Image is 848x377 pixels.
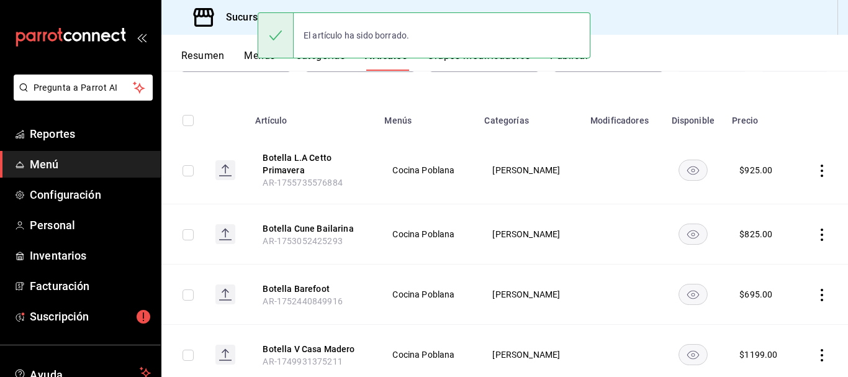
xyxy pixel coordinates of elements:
span: [PERSON_NAME] [492,350,567,359]
th: Modificadores [583,97,662,137]
button: actions [816,165,828,177]
button: edit-product-location [263,152,362,176]
button: Pregunta a Parrot AI [14,75,153,101]
span: Facturación [30,278,151,294]
div: $ 1199.00 [739,348,777,361]
span: Cocina Poblana [392,350,461,359]
span: [PERSON_NAME] [492,230,567,238]
button: actions [816,229,828,241]
button: edit-product-location [263,343,362,355]
th: Artículo [248,97,377,137]
span: Reportes [30,125,151,142]
button: open_drawer_menu [137,32,147,42]
span: Suscripción [30,308,151,325]
div: $ 825.00 [739,228,772,240]
button: actions [816,289,828,301]
span: Inventarios [30,247,151,264]
th: Precio [724,97,797,137]
span: [PERSON_NAME] [492,166,567,175]
button: availability-product [679,344,708,365]
div: $ 695.00 [739,288,772,301]
span: AR-1752440849916 [263,296,342,306]
div: El artículo ha sido borrado. [294,22,419,49]
span: Cocina Poblana [392,166,461,175]
h3: Sucursal: Angelopolitano (CDMX) [216,10,377,25]
button: actions [816,349,828,361]
span: AR-1755735576884 [263,178,342,188]
button: availability-product [679,224,708,245]
button: edit-product-location [263,222,362,235]
button: availability-product [679,160,708,181]
button: edit-product-location [263,283,362,295]
span: AR-1749931375211 [263,357,342,366]
span: Cocina Poblana [392,230,461,238]
span: Personal [30,217,151,234]
a: Pregunta a Parrot AI [9,90,153,103]
th: Disponible [661,97,724,137]
button: Menús [244,50,275,71]
button: Resumen [181,50,224,71]
span: Cocina Poblana [392,290,461,299]
th: Categorías [477,97,582,137]
button: availability-product [679,284,708,305]
div: $ 925.00 [739,164,772,176]
span: Pregunta a Parrot AI [34,81,133,94]
div: navigation tabs [181,50,848,71]
span: Menú [30,156,151,173]
th: Menús [377,97,477,137]
span: [PERSON_NAME] [492,290,567,299]
span: Configuración [30,186,151,203]
span: AR-1753052425293 [263,236,342,246]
